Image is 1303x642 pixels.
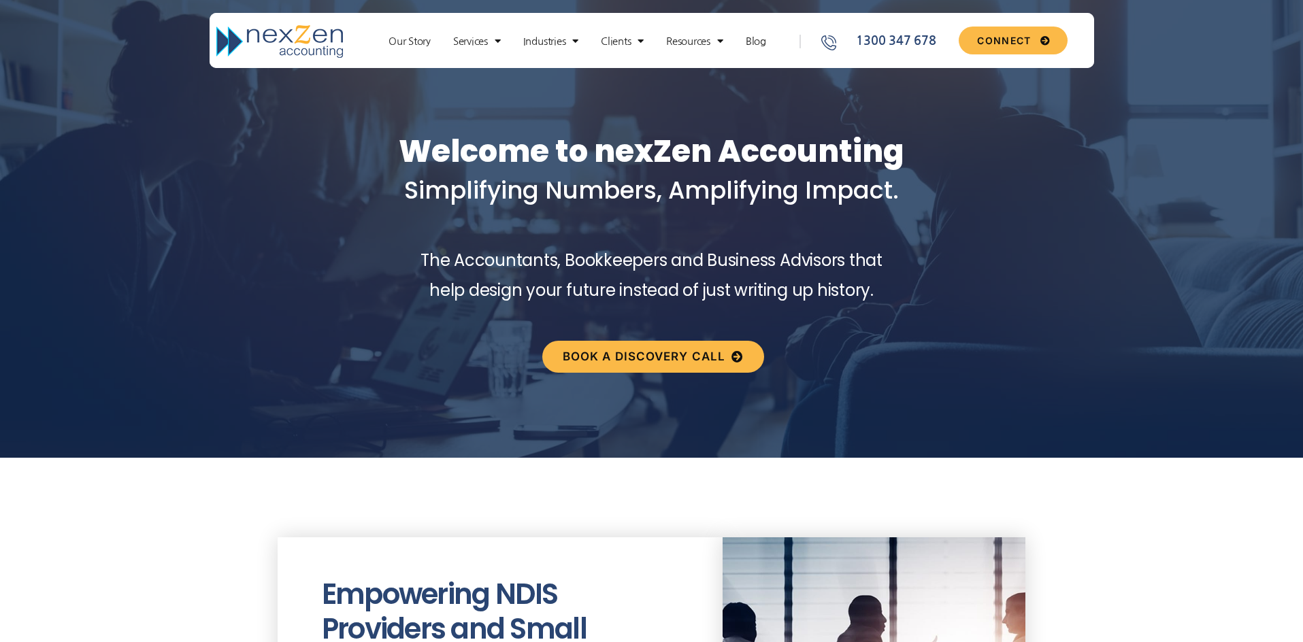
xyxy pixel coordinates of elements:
nav: Menu [362,35,792,48]
a: Clients [594,35,650,48]
span: Book a discovery call [563,351,725,362]
span: CONNECT [977,36,1031,46]
span: The Accountants, Bookkeepers and Business Advisors that help design your future instead of just w... [420,249,883,301]
a: Services [446,35,508,48]
a: Our Story [382,35,438,48]
a: Book a discovery call [542,341,764,373]
a: Blog [739,35,773,48]
a: 1300 347 678 [819,32,954,50]
span: 1300 347 678 [853,32,936,50]
span: Simplifying Numbers, Amplifying Impact. [404,173,899,207]
a: Industries [516,35,585,48]
a: CONNECT [959,27,1067,54]
a: Resources [659,35,730,48]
